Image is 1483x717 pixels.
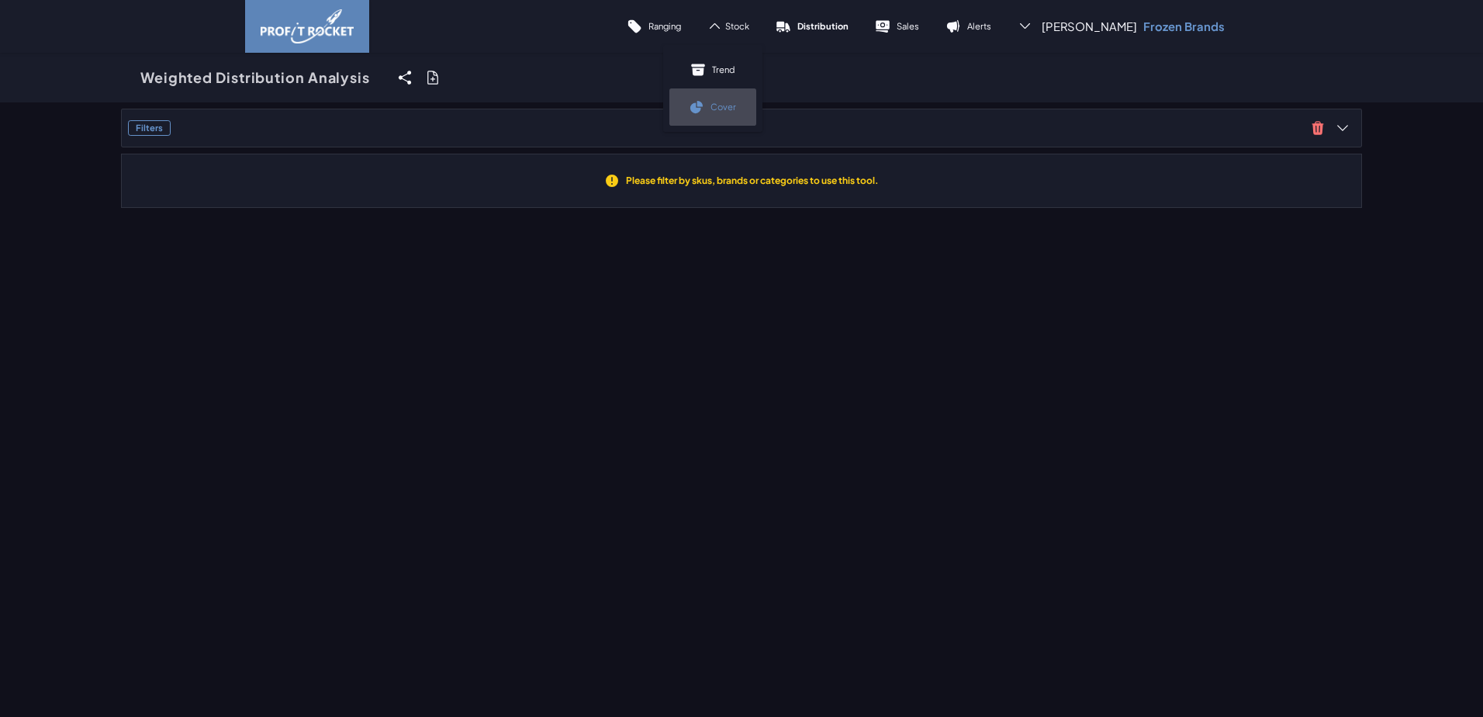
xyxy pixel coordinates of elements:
p: Frozen Brands [1143,19,1225,34]
p: Ranging [648,20,681,32]
a: Ranging [614,8,694,45]
a: Alerts [932,8,1004,45]
a: Cover [669,88,756,126]
a: Distribution [762,8,862,45]
a: Trend [669,51,756,88]
h3: Filters [128,120,171,136]
span: Stock [725,20,749,32]
p: Sales [897,20,919,32]
h2: Please filter by skus, brands or categories to use this tool. [626,175,879,187]
span: [PERSON_NAME] [1042,19,1137,34]
a: Weighted Distribution Analysis [121,53,389,102]
img: image [261,9,354,43]
a: Sales [862,8,932,45]
p: Cover [710,101,736,113]
p: Distribution [797,20,849,32]
p: Alerts [967,20,991,32]
p: Trend [712,64,735,75]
